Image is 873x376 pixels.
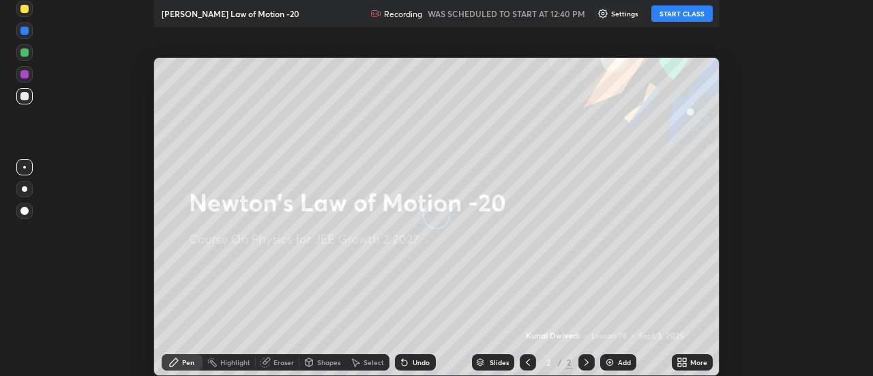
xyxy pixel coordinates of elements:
div: Add [618,359,631,366]
div: Eraser [273,359,294,366]
button: START CLASS [651,5,713,22]
p: Recording [384,9,422,19]
div: Slides [490,359,509,366]
div: More [690,359,707,366]
img: add-slide-button [604,357,615,368]
div: / [558,358,562,366]
img: class-settings-icons [597,8,608,19]
div: Undo [413,359,430,366]
div: Pen [182,359,194,366]
div: 2 [565,356,573,368]
p: [PERSON_NAME] Law of Motion -20 [162,8,299,19]
div: Select [364,359,384,366]
div: Shapes [317,359,340,366]
div: Highlight [220,359,250,366]
p: Settings [611,10,638,17]
div: 2 [542,358,555,366]
img: recording.375f2c34.svg [370,8,381,19]
h5: WAS SCHEDULED TO START AT 12:40 PM [428,8,585,20]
